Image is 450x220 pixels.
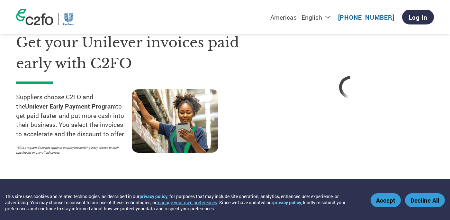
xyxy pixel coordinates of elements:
a: privacy policy [139,193,167,199]
h1: Get your Unilever invoices paid early with C2FO [16,32,248,74]
button: manage your own preferences [157,199,217,206]
img: c2fo logo [16,9,53,25]
button: Accept [371,193,401,207]
div: This site uses cookies and related technologies, as described in our , for purposes that may incl... [5,193,361,212]
p: Suppliers choose C2FO and the to get paid faster and put more cash into their business. You selec... [16,92,132,139]
a: Log In [402,10,434,24]
img: Unilever [63,13,74,25]
a: [PHONE_NUMBER] [338,13,394,21]
p: *This program does not apply to employees seeking early access to their paychecks or payroll adva... [16,145,125,155]
img: supply chain worker [132,89,218,153]
a: privacy policy [273,199,301,206]
strong: Unilever Early Payment Program [25,102,116,110]
button: Decline All [405,193,445,207]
